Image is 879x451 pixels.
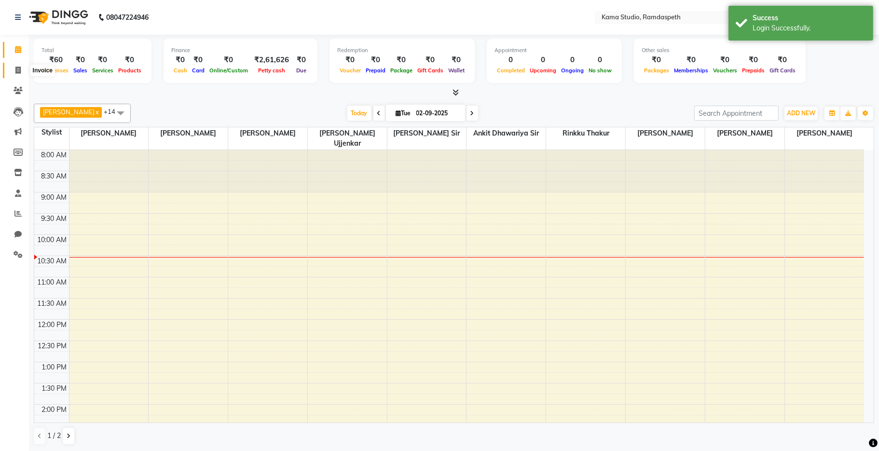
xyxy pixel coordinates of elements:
[90,55,116,66] div: ₹0
[740,55,767,66] div: ₹0
[36,341,69,351] div: 12:30 PM
[104,108,123,115] span: +14
[784,107,818,120] button: ADD NEW
[228,127,307,139] span: [PERSON_NAME]
[36,235,69,245] div: 10:00 AM
[190,55,207,66] div: ₹0
[546,127,625,139] span: rinkku thakur
[740,67,767,74] span: Prepaids
[36,277,69,287] div: 11:00 AM
[494,55,527,66] div: 0
[171,67,190,74] span: Cash
[494,46,614,55] div: Appointment
[415,67,446,74] span: Gift Cards
[767,67,798,74] span: Gift Cards
[308,127,387,150] span: [PERSON_NAME] Ujjenkar
[95,108,99,116] a: x
[293,55,310,66] div: ₹0
[40,150,69,160] div: 8:00 AM
[394,109,413,117] span: Tue
[586,55,614,66] div: 0
[171,55,190,66] div: ₹0
[527,67,559,74] span: Upcoming
[642,67,672,74] span: Packages
[25,4,91,31] img: logo
[294,67,309,74] span: Due
[388,67,415,74] span: Package
[71,67,90,74] span: Sales
[106,4,149,31] b: 08047224946
[527,55,559,66] div: 0
[256,67,288,74] span: Petty cash
[47,431,61,441] span: 1 / 2
[149,127,228,139] span: [PERSON_NAME]
[711,55,740,66] div: ₹0
[787,109,815,117] span: ADD NEW
[116,67,144,74] span: Products
[250,55,293,66] div: ₹2,61,626
[347,106,371,121] span: Today
[642,55,672,66] div: ₹0
[40,405,69,415] div: 2:00 PM
[785,127,864,139] span: [PERSON_NAME]
[413,106,462,121] input: 2025-09-02
[559,67,586,74] span: Ongoing
[190,67,207,74] span: Card
[171,46,310,55] div: Finance
[705,127,784,139] span: [PERSON_NAME]
[767,55,798,66] div: ₹0
[559,55,586,66] div: 0
[388,55,415,66] div: ₹0
[40,362,69,372] div: 1:00 PM
[337,46,467,55] div: Redemption
[40,214,69,224] div: 9:30 AM
[40,171,69,181] div: 8:30 AM
[363,55,388,66] div: ₹0
[41,46,144,55] div: Total
[586,67,614,74] span: No show
[71,55,90,66] div: ₹0
[116,55,144,66] div: ₹0
[41,55,71,66] div: ₹60
[626,127,705,139] span: [PERSON_NAME]
[672,67,711,74] span: Memberships
[446,55,467,66] div: ₹0
[467,127,546,139] span: Ankit Dhawariya Sir
[337,67,363,74] span: Voucher
[363,67,388,74] span: Prepaid
[40,383,69,394] div: 1:30 PM
[415,55,446,66] div: ₹0
[642,46,798,55] div: Other sales
[387,127,467,139] span: [PERSON_NAME] Sir
[36,320,69,330] div: 12:00 PM
[753,23,866,33] div: Login Successfully.
[694,106,779,121] input: Search Appointment
[69,127,149,139] span: [PERSON_NAME]
[494,67,527,74] span: Completed
[207,67,250,74] span: Online/Custom
[36,299,69,309] div: 11:30 AM
[207,55,250,66] div: ₹0
[711,67,740,74] span: Vouchers
[337,55,363,66] div: ₹0
[30,65,55,76] div: Invoice
[36,256,69,266] div: 10:30 AM
[753,13,866,23] div: Success
[672,55,711,66] div: ₹0
[40,192,69,203] div: 9:00 AM
[43,108,95,116] span: [PERSON_NAME]
[34,127,69,137] div: Stylist
[446,67,467,74] span: Wallet
[90,67,116,74] span: Services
